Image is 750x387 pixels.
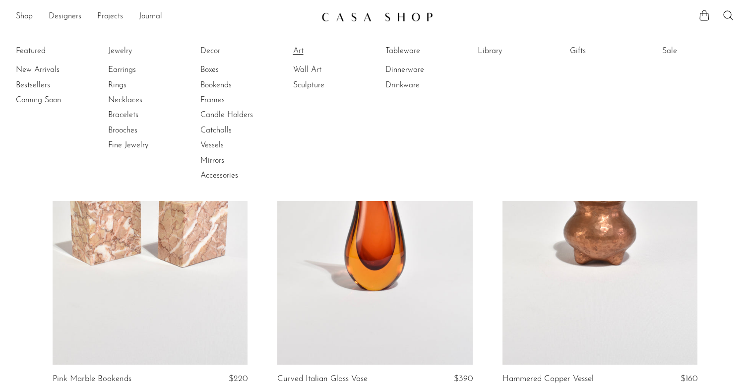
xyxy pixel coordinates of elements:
[16,8,313,25] ul: NEW HEADER MENU
[570,44,644,63] ul: Gifts
[97,10,123,23] a: Projects
[16,64,90,75] a: New Arrivals
[662,44,737,63] ul: Sale
[293,64,368,75] a: Wall Art
[108,64,183,75] a: Earrings
[49,10,81,23] a: Designers
[293,46,368,57] a: Art
[502,375,594,384] a: Hammered Copper Vessel
[200,80,275,91] a: Bookends
[200,44,275,184] ul: Decor
[108,46,183,57] a: Jewelry
[200,125,275,136] a: Catchalls
[108,80,183,91] a: Rings
[681,375,697,383] span: $160
[200,110,275,121] a: Candle Holders
[108,95,183,106] a: Necklaces
[16,80,90,91] a: Bestsellers
[478,46,552,57] a: Library
[108,110,183,121] a: Bracelets
[200,155,275,166] a: Mirrors
[200,46,275,57] a: Decor
[200,140,275,151] a: Vessels
[385,44,460,93] ul: Tableware
[277,375,368,384] a: Curved Italian Glass Vase
[16,8,313,25] nav: Desktop navigation
[478,44,552,63] ul: Library
[570,46,644,57] a: Gifts
[108,125,183,136] a: Brooches
[200,95,275,106] a: Frames
[229,375,248,383] span: $220
[293,44,368,93] ul: Art
[200,170,275,181] a: Accessories
[16,95,90,106] a: Coming Soon
[293,80,368,91] a: Sculpture
[53,375,131,384] a: Pink Marble Bookends
[108,44,183,153] ul: Jewelry
[385,46,460,57] a: Tableware
[454,375,473,383] span: $390
[139,10,162,23] a: Journal
[108,140,183,151] a: Fine Jewelry
[200,64,275,75] a: Boxes
[16,10,33,23] a: Shop
[16,63,90,108] ul: Featured
[385,80,460,91] a: Drinkware
[662,46,737,57] a: Sale
[385,64,460,75] a: Dinnerware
